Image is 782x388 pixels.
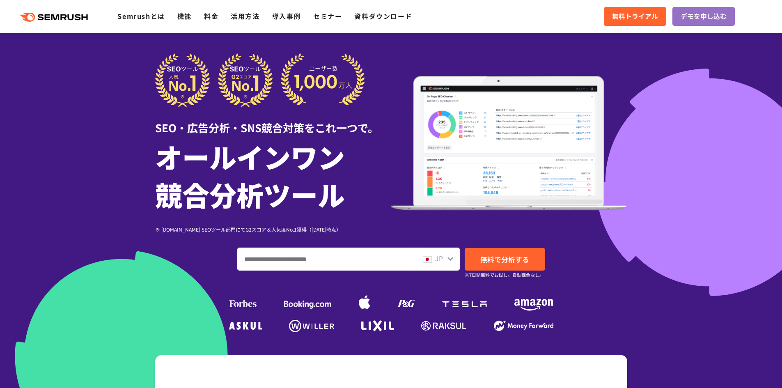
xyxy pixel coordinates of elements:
[155,138,391,213] h1: オールインワン 競合分析ツール
[272,11,301,21] a: 導入事例
[604,7,666,26] a: 無料トライアル
[465,248,545,271] a: 無料で分析する
[313,11,342,21] a: セミナー
[117,11,165,21] a: Semrushとは
[612,11,658,22] span: 無料トライアル
[681,11,727,22] span: デモを申し込む
[177,11,192,21] a: 機能
[204,11,218,21] a: 料金
[155,225,391,233] div: ※ [DOMAIN_NAME] SEOツール部門にてG2スコア＆人気度No.1獲得（[DATE]時点）
[155,107,391,135] div: SEO・広告分析・SNS競合対策をこれ一つで。
[672,7,735,26] a: デモを申し込む
[231,11,259,21] a: 活用方法
[465,271,544,279] small: ※7日間無料でお試し。自動課金なし。
[480,254,529,264] span: 無料で分析する
[435,253,443,263] span: JP
[238,248,415,270] input: ドメイン、キーワードまたはURLを入力してください
[354,11,412,21] a: 資料ダウンロード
